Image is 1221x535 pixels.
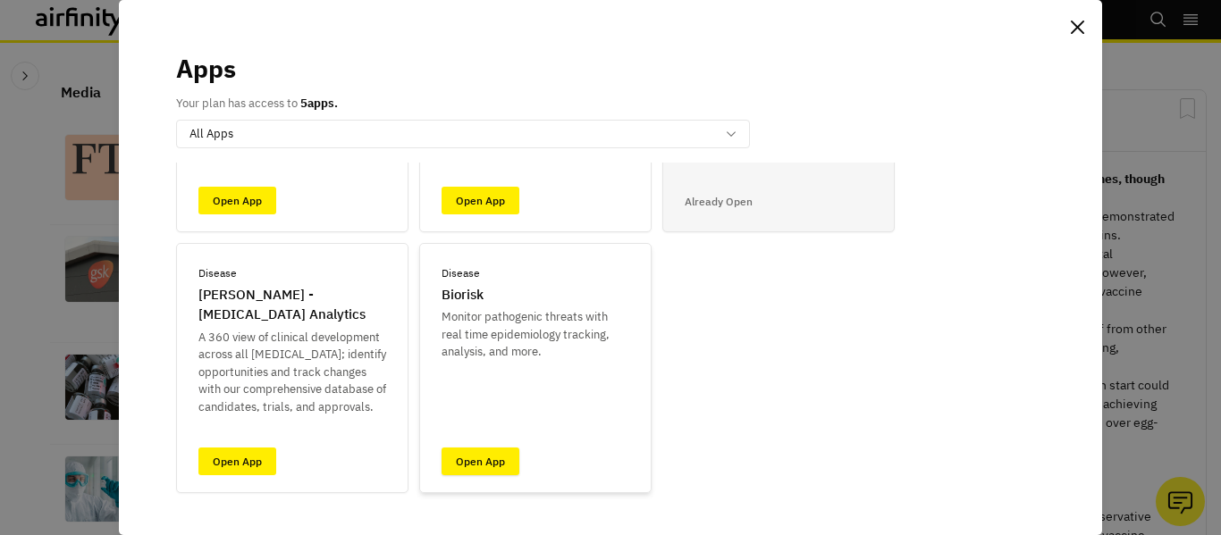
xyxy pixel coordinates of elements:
b: 5 apps. [300,96,338,111]
p: Disease [198,265,237,281]
a: Open App [442,447,519,475]
p: Already Open [685,194,753,210]
p: All Apps [189,125,233,143]
a: Open App [198,447,276,475]
a: Open App [198,187,276,214]
p: Your plan has access to [176,95,338,113]
p: A 360 view of clinical development across all [MEDICAL_DATA]; identify opportunities and track ch... [198,329,386,416]
a: Open App [442,187,519,214]
p: Biorisk [442,285,484,305]
button: Close [1063,13,1091,41]
p: Apps [176,50,236,88]
p: [PERSON_NAME] - [MEDICAL_DATA] Analytics [198,285,386,325]
p: Disease [442,265,480,281]
p: Monitor pathogenic threats with real time epidemiology tracking, analysis, and more. [442,308,629,361]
